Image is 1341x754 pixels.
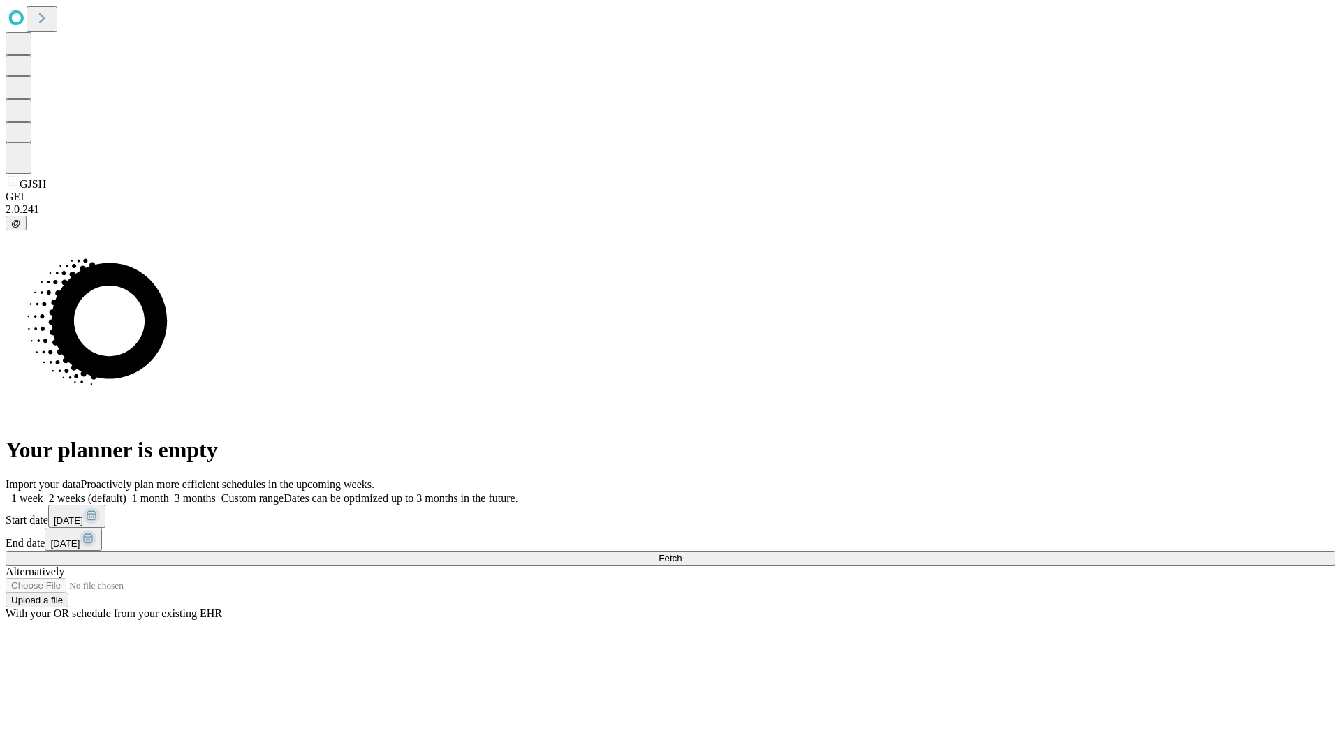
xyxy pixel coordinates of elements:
div: GEI [6,191,1335,203]
span: With your OR schedule from your existing EHR [6,607,222,619]
span: Custom range [221,492,284,504]
button: [DATE] [45,528,102,551]
div: Start date [6,505,1335,528]
h1: Your planner is empty [6,437,1335,463]
span: @ [11,218,21,228]
span: Alternatively [6,565,64,577]
span: 1 month [132,492,169,504]
span: Proactively plan more efficient schedules in the upcoming weeks. [81,478,374,490]
span: [DATE] [54,515,83,526]
span: Import your data [6,478,81,490]
span: Fetch [659,553,682,563]
button: [DATE] [48,505,105,528]
div: 2.0.241 [6,203,1335,216]
span: GJSH [20,178,46,190]
span: [DATE] [50,538,80,549]
div: End date [6,528,1335,551]
span: 2 weeks (default) [49,492,126,504]
button: Upload a file [6,593,68,607]
button: Fetch [6,551,1335,565]
span: 3 months [175,492,216,504]
span: Dates can be optimized up to 3 months in the future. [284,492,518,504]
button: @ [6,216,27,230]
span: 1 week [11,492,43,504]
